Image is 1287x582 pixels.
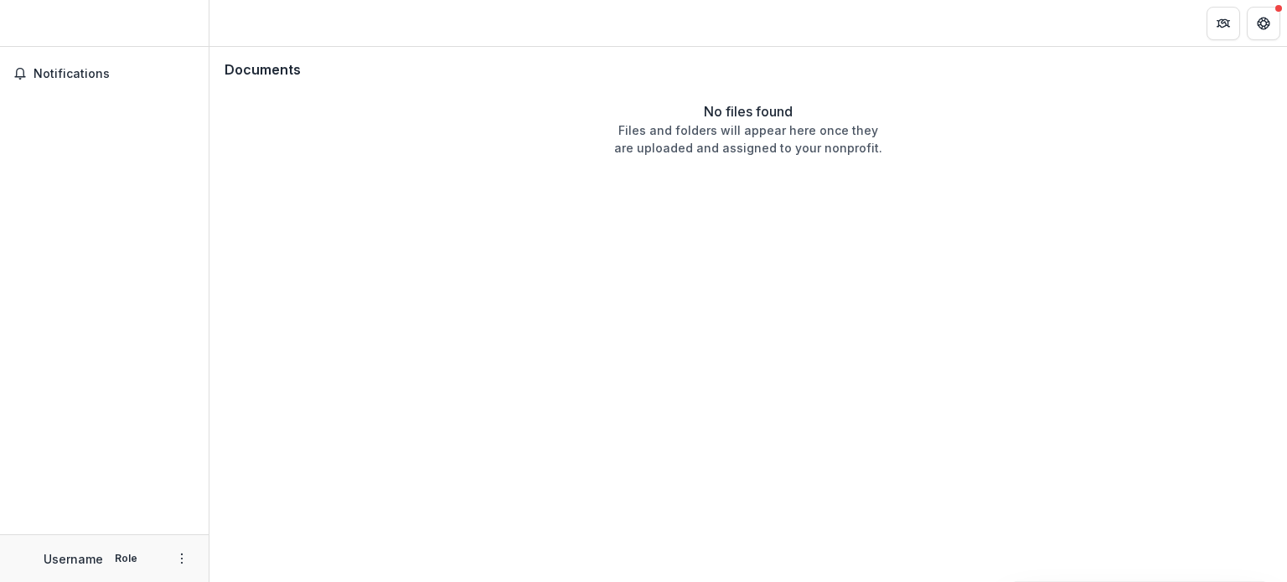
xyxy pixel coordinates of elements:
button: Get Help [1247,7,1280,40]
span: Notifications [34,67,195,81]
p: Role [110,551,142,566]
p: Files and folders will appear here once they are uploaded and assigned to your nonprofit. [614,121,882,157]
p: Username [44,550,103,568]
button: Notifications [7,60,202,87]
p: No files found [704,101,793,121]
h3: Documents [225,62,301,78]
button: Partners [1207,7,1240,40]
button: More [172,549,192,569]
